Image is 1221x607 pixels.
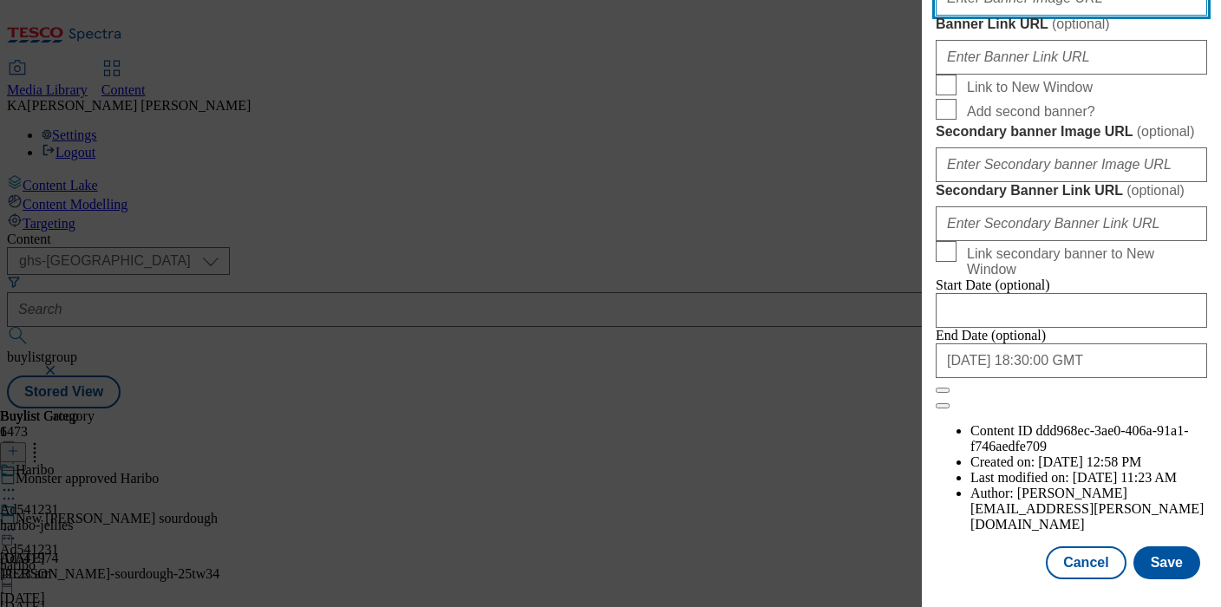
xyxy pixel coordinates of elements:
span: ddd968ec-3ae0-406a-91a1-f746aedfe709 [970,423,1188,454]
button: Close [936,388,950,393]
span: [PERSON_NAME][EMAIL_ADDRESS][PERSON_NAME][DOMAIN_NAME] [970,486,1204,532]
span: ( optional ) [1126,183,1185,198]
label: Banner Link URL [936,16,1207,33]
li: Last modified on: [970,470,1207,486]
span: ( optional ) [1052,16,1110,31]
label: Secondary Banner Link URL [936,182,1207,199]
input: Enter Date [936,343,1207,378]
span: [DATE] 12:58 PM [1038,454,1141,469]
li: Author: [970,486,1207,532]
span: ( optional ) [1137,124,1195,139]
button: Save [1133,546,1200,579]
input: Enter Secondary banner Image URL [936,147,1207,182]
input: Enter Secondary Banner Link URL [936,206,1207,241]
li: Created on: [970,454,1207,470]
span: Link secondary banner to New Window [967,246,1200,277]
span: Start Date (optional) [936,277,1050,292]
input: Enter Date [936,293,1207,328]
label: Secondary banner Image URL [936,123,1207,140]
span: [DATE] 11:23 AM [1073,470,1177,485]
span: Link to New Window [967,80,1093,95]
span: End Date (optional) [936,328,1046,343]
input: Enter Banner Link URL [936,40,1207,75]
button: Cancel [1046,546,1126,579]
li: Content ID [970,423,1207,454]
span: Add second banner? [967,104,1095,120]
